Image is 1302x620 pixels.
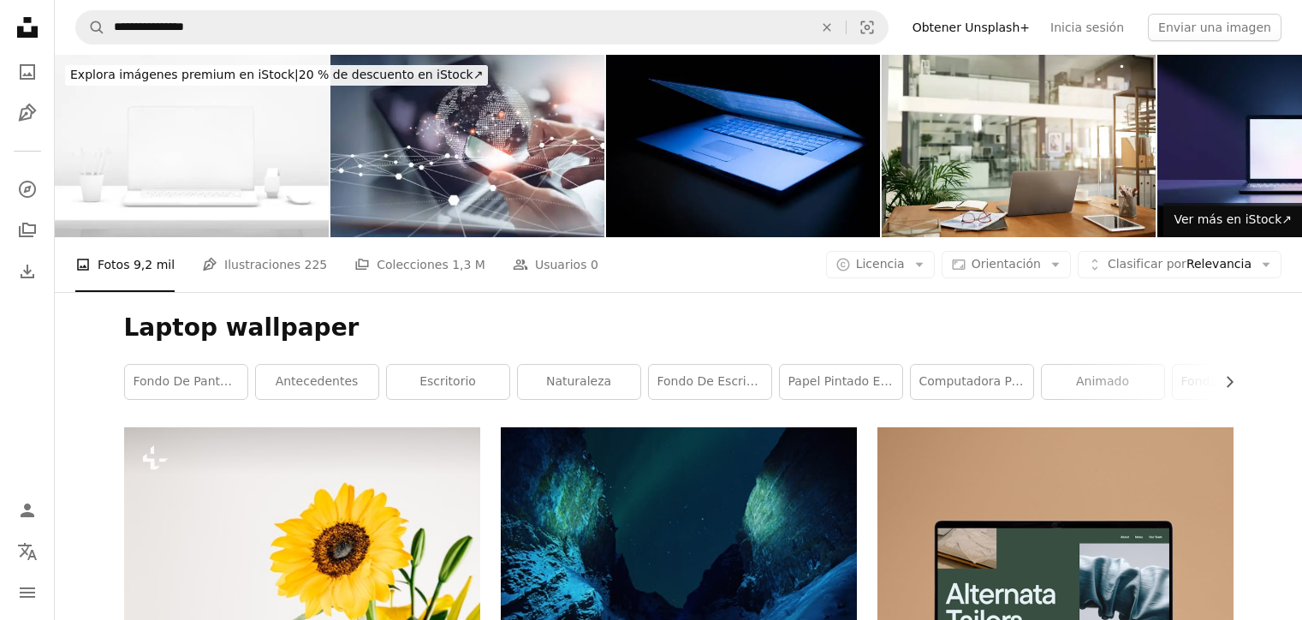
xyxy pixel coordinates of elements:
a: Colecciones 1,3 M [354,237,485,292]
button: Orientación [942,251,1071,278]
a: animado [1042,365,1164,399]
button: Licencia [826,251,935,278]
button: Menú [10,575,45,610]
button: Borrar [808,11,846,44]
button: Enviar una imagen [1148,14,1281,41]
a: naturaleza [518,365,640,399]
div: 20 % de descuento en iStock ↗ [65,65,488,86]
button: Clasificar porRelevancia [1078,251,1281,278]
span: Relevancia [1108,256,1251,273]
a: Inicia sesión [1040,14,1134,41]
button: Idioma [10,534,45,569]
img: Tecnología digital, conexión a internet, big data, marketing digital, IoT, internet de las cosas.... [330,55,604,237]
a: Ilustraciones 225 [202,237,327,292]
button: desplazar lista a la derecha [1214,365,1234,399]
img: Un espacio de trabajo organizado conduce a una mayor productividad [882,55,1156,237]
a: fondo de escritorio [1173,365,1295,399]
a: antecedentes [256,365,378,399]
form: Encuentra imágenes en todo el sitio [75,10,889,45]
a: Ver más en iStock↗ [1163,203,1302,237]
img: Portátil con pantalla en blanco en el escritorio con el fondo blanco [55,55,329,237]
a: Inicio — Unsplash [10,10,45,48]
a: computadora portátil [911,365,1033,399]
span: 1,3 M [452,255,485,274]
a: Historial de descargas [10,254,45,289]
span: 225 [304,255,327,274]
a: papel pintado estético [780,365,902,399]
a: Explora imágenes premium en iStock|20 % de descuento en iStock↗ [55,55,498,96]
span: Licencia [856,257,905,271]
a: Obtener Unsplash+ [902,14,1040,41]
a: Usuarios 0 [513,237,598,292]
a: escritorio [387,365,509,399]
a: Colecciones [10,213,45,247]
a: Ilustraciones [10,96,45,130]
span: Clasificar por [1108,257,1186,271]
a: Un girasol amarillo en un jarrón transparente [124,538,480,553]
span: Ver más en iStock ↗ [1174,212,1292,226]
img: Serie de tecnología [606,55,880,237]
button: Búsqueda visual [847,11,888,44]
span: Explora imágenes premium en iStock | [70,68,299,81]
span: Orientación [972,257,1041,271]
a: Iniciar sesión / Registrarse [10,493,45,528]
span: 0 [591,255,598,274]
a: Explorar [10,172,45,206]
h1: Laptop wallpaper [124,313,1234,343]
button: Buscar en Unsplash [76,11,105,44]
a: Fotos [10,55,45,89]
a: fondo de pantalla [125,365,247,399]
a: Fondo de escritorio [649,365,771,399]
a: northern lights [501,539,857,554]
